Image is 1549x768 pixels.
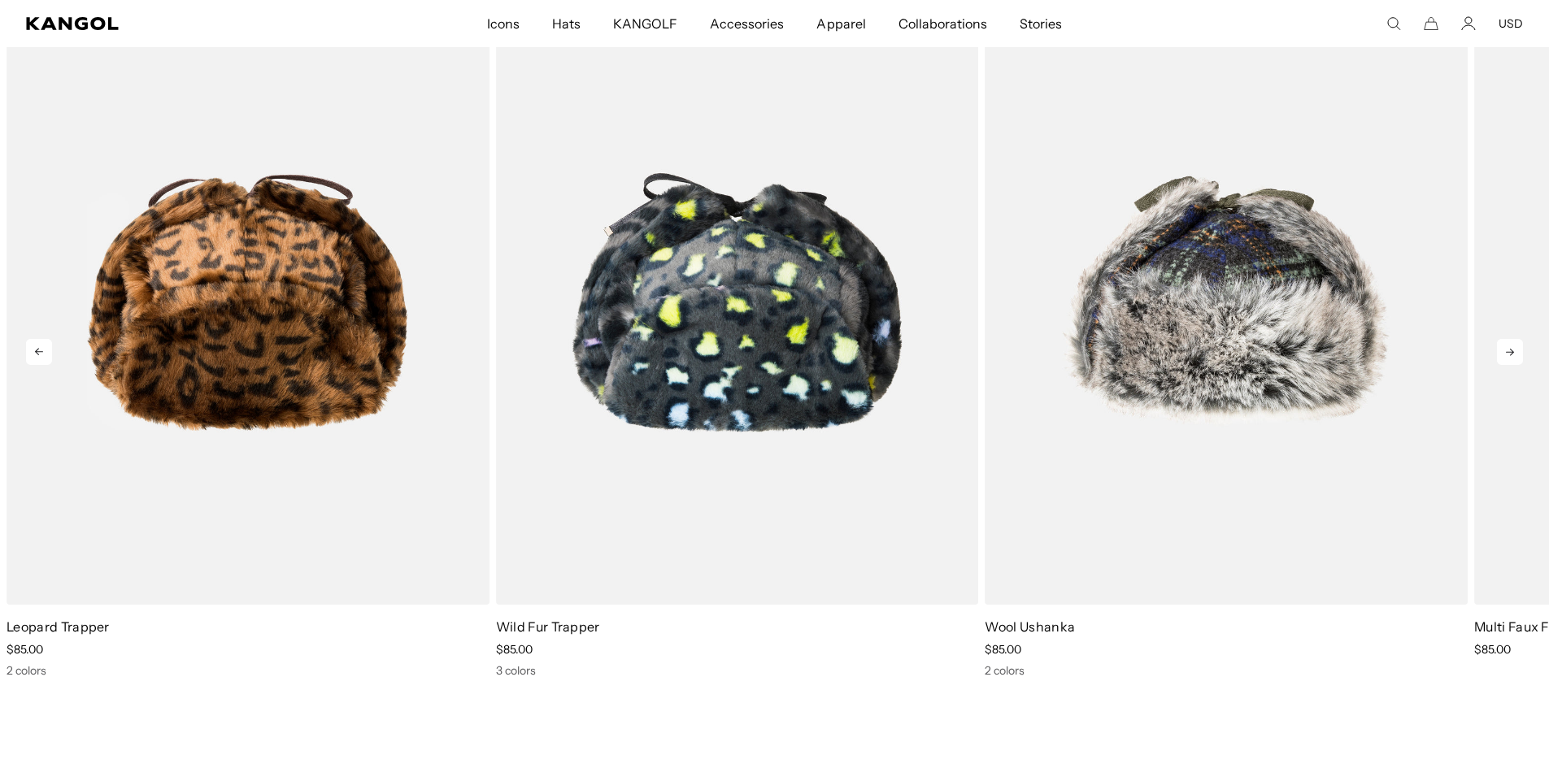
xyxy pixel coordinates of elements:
[496,642,533,657] span: $85.00
[1461,16,1476,31] a: Account
[985,663,1468,678] div: 2 colors
[496,618,600,635] a: Wild Fur Trapper
[1499,16,1523,31] button: USD
[1424,16,1438,31] button: Cart
[985,642,1021,657] span: $85.00
[496,663,979,678] div: 3 colors
[1474,642,1511,657] span: $85.00
[26,17,322,30] a: Kangol
[7,642,43,657] span: $85.00
[7,663,490,678] div: 2 colors
[7,618,110,635] a: Leopard Trapper
[1386,16,1401,31] summary: Search here
[985,618,1075,635] a: Wool Ushanka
